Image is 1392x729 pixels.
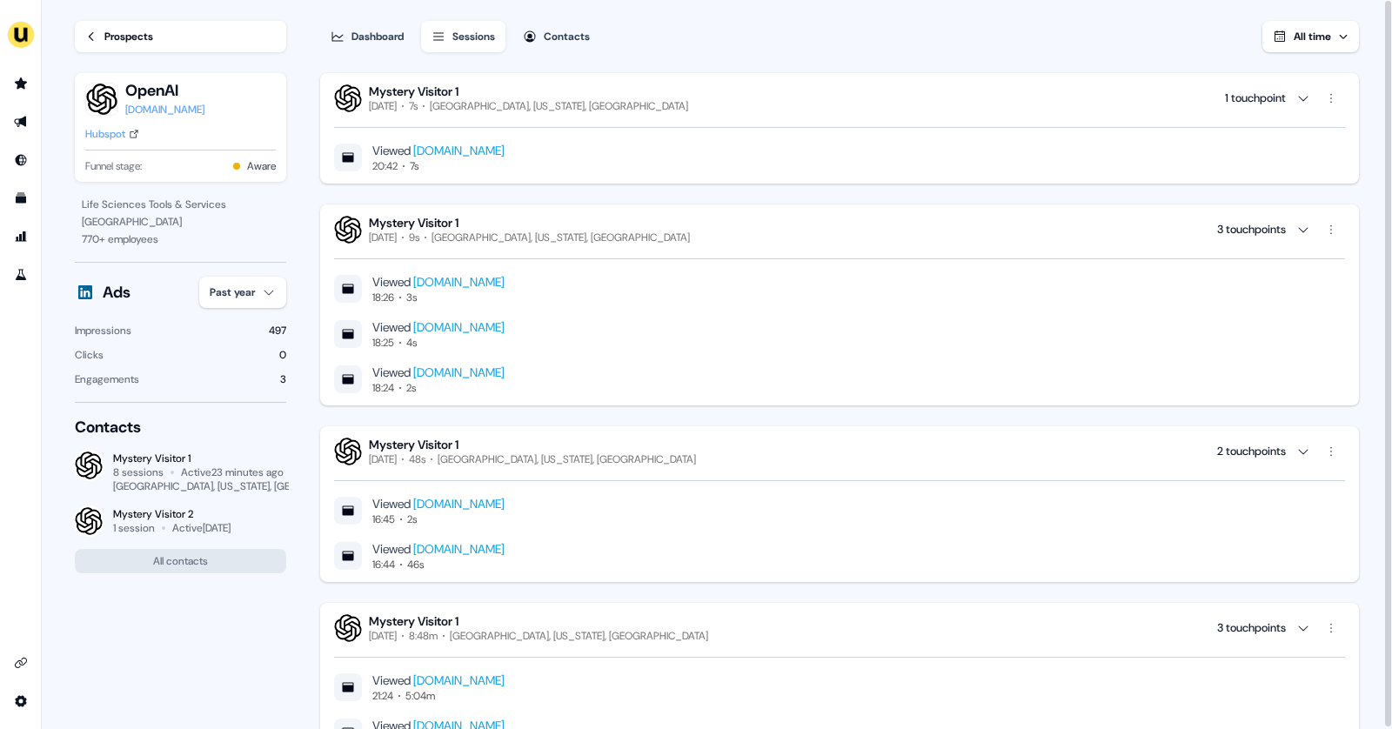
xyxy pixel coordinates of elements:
[413,672,505,688] a: [DOMAIN_NAME]
[334,613,1345,643] button: Mystery Visitor 1[DATE]8:48m[GEOGRAPHIC_DATA], [US_STATE], [GEOGRAPHIC_DATA] 3 touchpoints
[369,452,397,466] div: [DATE]
[372,512,395,526] div: 16:45
[103,282,130,303] div: Ads
[7,184,35,212] a: Go to templates
[113,521,155,535] div: 1 session
[7,261,35,289] a: Go to experiments
[1217,619,1286,637] div: 3 touchpoints
[372,273,505,291] div: Viewed
[406,291,417,304] div: 3s
[410,159,418,173] div: 7s
[104,28,153,45] div: Prospects
[75,371,139,388] div: Engagements
[334,466,1345,572] div: Mystery Visitor 1[DATE]48s[GEOGRAPHIC_DATA], [US_STATE], [GEOGRAPHIC_DATA] 2 touchpoints
[372,364,505,381] div: Viewed
[334,215,1345,244] button: Mystery Visitor 1[DATE]9s[GEOGRAPHIC_DATA], [US_STATE], [GEOGRAPHIC_DATA] 3 touchpoints
[409,629,438,643] div: 8:48m
[372,672,505,689] div: Viewed
[372,540,505,558] div: Viewed
[1294,30,1331,43] span: All time
[82,231,279,248] div: 770 + employees
[334,437,1345,466] button: Mystery Visitor 1[DATE]48s[GEOGRAPHIC_DATA], [US_STATE], [GEOGRAPHIC_DATA] 2 touchpoints
[269,322,286,339] div: 497
[113,479,374,493] div: [GEOGRAPHIC_DATA], [US_STATE], [GEOGRAPHIC_DATA]
[372,689,393,703] div: 21:24
[369,437,696,452] div: Mystery Visitor 1
[75,417,286,438] div: Contacts
[7,146,35,174] a: Go to Inbound
[413,274,505,290] a: [DOMAIN_NAME]
[372,142,505,159] div: Viewed
[85,125,139,143] a: Hubspot
[450,629,708,643] div: [GEOGRAPHIC_DATA], [US_STATE], [GEOGRAPHIC_DATA]
[75,21,286,52] a: Prospects
[369,99,397,113] div: [DATE]
[413,143,505,158] a: [DOMAIN_NAME]
[406,381,416,395] div: 2s
[113,451,286,465] div: Mystery Visitor 1
[413,364,505,380] a: [DOMAIN_NAME]
[1262,21,1359,52] button: All time
[369,215,690,231] div: Mystery Visitor 1
[7,70,35,97] a: Go to prospects
[413,541,505,557] a: [DOMAIN_NAME]
[369,629,397,643] div: [DATE]
[82,213,279,231] div: [GEOGRAPHIC_DATA]
[512,21,600,52] button: Contacts
[438,452,696,466] div: [GEOGRAPHIC_DATA], [US_STATE], [GEOGRAPHIC_DATA]
[247,157,276,175] button: Aware
[75,549,286,573] button: All contacts
[413,496,505,512] a: [DOMAIN_NAME]
[369,231,397,244] div: [DATE]
[85,125,125,143] div: Hubspot
[125,80,204,101] button: OpenAI
[334,244,1345,395] div: Mystery Visitor 1[DATE]9s[GEOGRAPHIC_DATA], [US_STATE], [GEOGRAPHIC_DATA] 3 touchpoints
[409,99,418,113] div: 7s
[334,84,1345,113] button: Mystery Visitor 1[DATE]7s[GEOGRAPHIC_DATA], [US_STATE], [GEOGRAPHIC_DATA] 1 touchpoint
[421,21,505,52] button: Sessions
[372,318,505,336] div: Viewed
[75,346,104,364] div: Clicks
[1217,443,1286,460] div: 2 touchpoints
[409,231,419,244] div: 9s
[430,99,688,113] div: [GEOGRAPHIC_DATA], [US_STATE], [GEOGRAPHIC_DATA]
[372,291,394,304] div: 18:26
[82,196,279,213] div: Life Sciences Tools & Services
[452,28,495,45] div: Sessions
[351,28,404,45] div: Dashboard
[279,346,286,364] div: 0
[7,108,35,136] a: Go to outbound experience
[75,322,131,339] div: Impressions
[372,495,505,512] div: Viewed
[7,223,35,251] a: Go to attribution
[1217,221,1286,238] div: 3 touchpoints
[372,558,395,572] div: 16:44
[407,558,424,572] div: 46s
[372,381,394,395] div: 18:24
[369,84,688,99] div: Mystery Visitor 1
[7,649,35,677] a: Go to integrations
[172,521,231,535] div: Active [DATE]
[369,613,708,629] div: Mystery Visitor 1
[334,113,1345,173] div: Mystery Visitor 1[DATE]7s[GEOGRAPHIC_DATA], [US_STATE], [GEOGRAPHIC_DATA] 1 touchpoint
[406,336,417,350] div: 4s
[409,452,425,466] div: 48s
[413,319,505,335] a: [DOMAIN_NAME]
[125,101,204,118] a: [DOMAIN_NAME]
[407,512,417,526] div: 2s
[320,21,414,52] button: Dashboard
[181,465,284,479] div: Active 23 minutes ago
[113,465,164,479] div: 8 sessions
[199,277,286,308] button: Past year
[280,371,286,388] div: 3
[85,157,142,175] span: Funnel stage:
[113,507,231,521] div: Mystery Visitor 2
[1225,90,1286,107] div: 1 touchpoint
[372,336,394,350] div: 18:25
[432,231,690,244] div: [GEOGRAPHIC_DATA], [US_STATE], [GEOGRAPHIC_DATA]
[372,159,398,173] div: 20:42
[405,689,435,703] div: 5:04m
[544,28,590,45] div: Contacts
[7,687,35,715] a: Go to integrations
